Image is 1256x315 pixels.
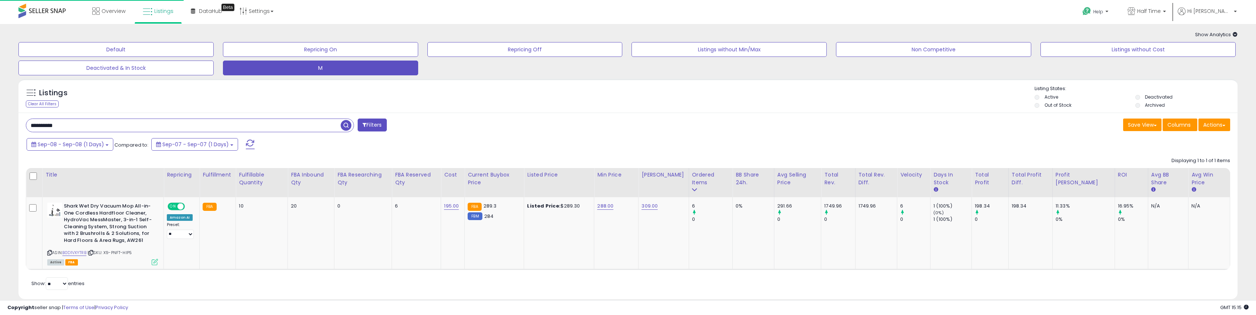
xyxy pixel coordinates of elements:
[1123,119,1162,131] button: Save View
[395,171,438,186] div: FBA Reserved Qty
[1171,157,1230,164] div: Displaying 1 to 1 of 1 items
[427,42,623,57] button: Repricing Off
[444,171,461,179] div: Cost
[101,7,125,15] span: Overview
[65,259,78,266] span: FBA
[641,171,685,179] div: [PERSON_NAME]
[64,203,154,246] b: Shark Wet Dry Vacuum Mop All-in-One Cordless Hardfloor Cleaner, HydroVac MessMaster, 3-in-1 Self-...
[162,141,229,148] span: Sep-07 - Sep-07 (1 Days)
[1191,171,1227,186] div: Avg Win Price
[824,171,852,186] div: Total Rev.
[167,222,194,239] div: Preset:
[337,171,389,186] div: FBA Researching Qty
[1151,171,1185,186] div: Avg BB Share
[975,203,1008,209] div: 198.34
[168,203,178,210] span: ON
[484,202,497,209] span: 289.3
[1137,7,1161,15] span: Half Time
[900,171,927,179] div: Velocity
[824,216,855,223] div: 0
[291,171,331,186] div: FBA inbound Qty
[114,141,148,148] span: Compared to:
[87,250,132,256] span: | SKU: X9-PNFT-HIP5
[858,171,894,186] div: Total Rev. Diff.
[7,304,34,311] strong: Copyright
[291,203,328,209] div: 20
[933,216,971,223] div: 1 (100%)
[692,203,733,209] div: 6
[18,61,214,75] button: Deactivated & In Stock
[1077,1,1116,24] a: Help
[468,203,481,211] small: FBA
[836,42,1031,57] button: Non Competitive
[692,171,730,186] div: Ordered Items
[151,138,238,151] button: Sep-07 - Sep-07 (1 Days)
[527,202,561,209] b: Listed Price:
[468,171,521,186] div: Current Buybox Price
[1056,203,1115,209] div: 11.33%
[31,280,85,287] span: Show: entries
[933,186,938,193] small: Days In Stock.
[1195,31,1238,38] span: Show Analytics
[777,203,821,209] div: 291.66
[1045,94,1058,100] label: Active
[47,203,62,218] img: 41b8DkWjNML._SL40_.jpg
[1012,203,1047,209] div: 198.34
[1093,8,1103,15] span: Help
[199,7,222,15] span: DataHub
[1191,203,1224,209] div: N/A
[632,42,827,57] button: Listings without Min/Max
[18,42,214,57] button: Default
[641,202,658,210] a: 309.00
[1187,7,1232,15] span: Hi [PERSON_NAME]
[1163,119,1197,131] button: Columns
[7,304,128,311] div: seller snap | |
[900,203,930,209] div: 6
[597,171,635,179] div: Min Price
[38,141,104,148] span: Sep-08 - Sep-08 (1 Days)
[358,119,386,131] button: Filters
[527,203,588,209] div: $289.30
[47,203,158,264] div: ASIN:
[45,171,161,179] div: Title
[167,214,193,221] div: Amazon AI
[1118,203,1148,209] div: 16.95%
[1167,121,1191,129] span: Columns
[1151,186,1156,193] small: Avg BB Share.
[47,259,64,266] span: All listings currently available for purchase on Amazon
[527,171,591,179] div: Listed Price
[27,138,113,151] button: Sep-08 - Sep-08 (1 Days)
[1198,119,1230,131] button: Actions
[933,171,968,186] div: Days In Stock
[777,216,821,223] div: 0
[39,88,68,98] h5: Listings
[395,203,435,209] div: 6
[933,210,944,216] small: (0%)
[239,171,285,186] div: Fulfillable Quantity
[1056,171,1112,186] div: Profit [PERSON_NAME]
[223,42,418,57] button: Repricing On
[239,203,282,209] div: 10
[858,203,892,209] div: 1749.96
[203,203,216,211] small: FBA
[824,203,855,209] div: 1749.96
[1056,216,1115,223] div: 0%
[221,4,234,11] div: Tooltip anchor
[1145,94,1173,100] label: Deactivated
[597,202,613,210] a: 288.00
[63,304,94,311] a: Terms of Use
[1118,216,1148,223] div: 0%
[1178,7,1237,24] a: Hi [PERSON_NAME]
[26,100,59,107] div: Clear All Filters
[96,304,128,311] a: Privacy Policy
[933,203,971,209] div: 1 (100%)
[736,203,768,209] div: 0%
[975,171,1005,186] div: Total Profit
[736,171,771,186] div: BB Share 24h.
[337,203,386,209] div: 0
[1118,171,1145,179] div: ROI
[1082,7,1091,16] i: Get Help
[1151,203,1183,209] div: N/A
[184,203,196,210] span: OFF
[900,216,930,223] div: 0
